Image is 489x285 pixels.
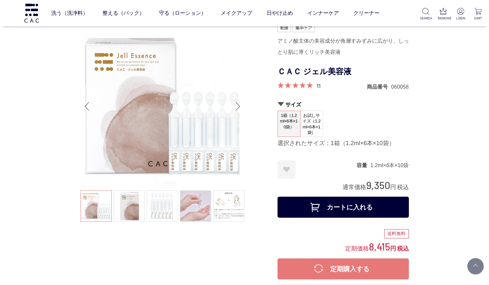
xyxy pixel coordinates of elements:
a: RANKING [438,8,449,21]
p: CART [473,16,484,21]
div: アミノ酸主体の美容成分が角層すみずみに広がり、しっとり肌に導くリッチ美容液 [278,35,409,58]
span: 9,350 [366,179,390,191]
span: 税込 [397,184,409,190]
a: LOGIN [455,8,466,21]
dd: 060058 [391,83,409,90]
div: 選択されたサイズ：1箱（1.2ml×6本×10袋） [278,140,409,147]
p: SEARCH [420,16,431,21]
dd: 1.2ml×6本×10袋 [370,162,409,169]
a: 洗う（洗浄料） [51,4,88,22]
p: LOGIN [455,16,466,21]
h2: サイズ [278,101,409,108]
a: メイクアップ [221,4,252,22]
img: logo [23,4,40,22]
span: 定期価格 [345,245,369,252]
div: 送料無料 [384,229,409,238]
div: Next slide [232,93,245,120]
a: 守る（ローション） [159,4,206,22]
span: お試しサイズ（1.2ml×6本×1袋） [300,111,323,137]
span: 8,415 [369,240,390,252]
span: 1箱（1.2ml×6本×10袋） [278,111,300,132]
a: クリーナー [353,4,380,22]
span: 税込 [397,245,409,252]
span: 通常価格 [343,184,366,190]
button: 定期購入する [278,258,409,279]
a: お気に入りに登録する [278,161,296,179]
dt: 容量 [357,162,370,169]
div: Previous slide [80,93,94,120]
a: 11 [317,82,321,89]
a: 日やけ止め [267,4,293,22]
span: 円 [390,184,396,190]
button: カートに入れる [278,197,409,218]
span: 円 [390,245,396,252]
a: インナーケア [307,4,339,22]
a: CART [473,8,484,21]
h1: ＣＡＣ ジェル美容液 [278,64,409,79]
a: 整える（パック） [102,4,144,22]
a: SEARCH [420,8,431,21]
dt: 商品番号 [367,83,391,90]
p: RANKING [438,16,449,21]
img: ＣＡＣ ジェル美容液 1箱（1.2ml×6本×10袋） [80,24,245,188]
